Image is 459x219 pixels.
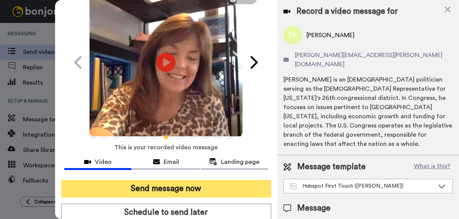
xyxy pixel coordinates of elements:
div: Hubspot First Touch ([PERSON_NAME]) [290,182,434,190]
span: Message [297,203,330,214]
span: Video [95,157,112,167]
span: Landing page [221,157,259,167]
img: Message-temps.svg [290,183,296,190]
span: Message template [297,161,366,173]
button: What is this? [412,161,453,173]
span: Email [164,157,179,167]
div: [PERSON_NAME] is an [DEMOGRAPHIC_DATA] politician serving as the [DEMOGRAPHIC_DATA] Representativ... [283,75,453,149]
span: [PERSON_NAME][EMAIL_ADDRESS][PERSON_NAME][DOMAIN_NAME] [295,51,453,69]
span: This is your recorded video message [114,139,218,156]
button: Send message now [61,180,271,198]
